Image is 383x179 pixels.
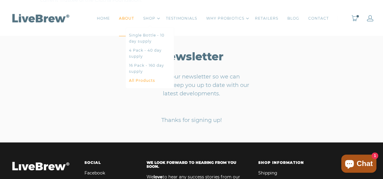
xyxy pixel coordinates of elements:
[84,161,137,165] h4: Social
[308,15,329,21] a: CONTACT
[124,116,260,124] p: Thanks for signing up!
[97,15,110,21] a: HOME
[258,169,277,177] a: Shipping
[119,15,134,21] a: ABOUT
[133,68,251,102] p: to our newsletter so we can keep we can keep you up to date with our latest developments.
[351,15,358,21] a: 1
[206,15,244,21] a: WHY PROBIOTICS
[255,15,278,21] a: RETAILERS
[166,15,197,21] a: TESTIMONIALS
[356,14,359,18] span: 1
[84,169,105,177] a: Facebook
[129,62,171,75] a: 16 Pack - 160 day supply
[258,161,311,165] h4: Shop Information
[10,13,71,23] img: LiveBrew
[143,15,155,21] a: SHOP
[129,32,171,44] a: Single Bottle - 10 day supply
[129,47,171,59] a: 4 Pack - 40 day supply
[147,161,249,168] h4: We look forward to hearing from you soon.
[133,50,251,63] h3: Newsletter
[287,15,299,21] a: BLOG
[339,155,378,174] inbox-online-store-chat: Shopify online store chat
[129,78,171,84] a: All Products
